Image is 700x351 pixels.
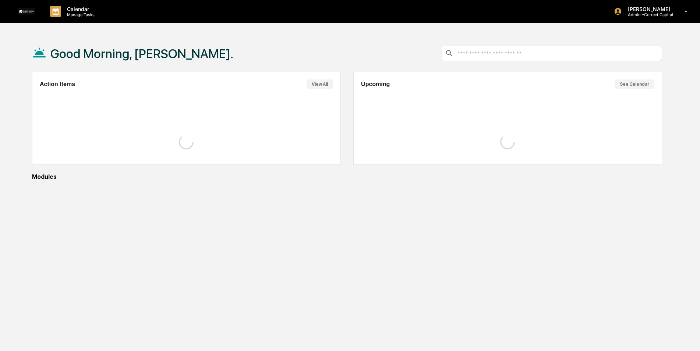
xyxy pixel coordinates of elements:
[361,81,390,88] h2: Upcoming
[40,81,75,88] h2: Action Items
[61,12,98,17] p: Manage Tasks
[307,79,333,89] button: View All
[622,6,674,12] p: [PERSON_NAME]
[18,8,35,15] img: logo
[50,46,233,61] h1: Good Morning, [PERSON_NAME].
[615,79,654,89] button: See Calendar
[61,6,98,12] p: Calendar
[622,12,674,17] p: Admin • Correct Capital
[32,173,662,180] div: Modules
